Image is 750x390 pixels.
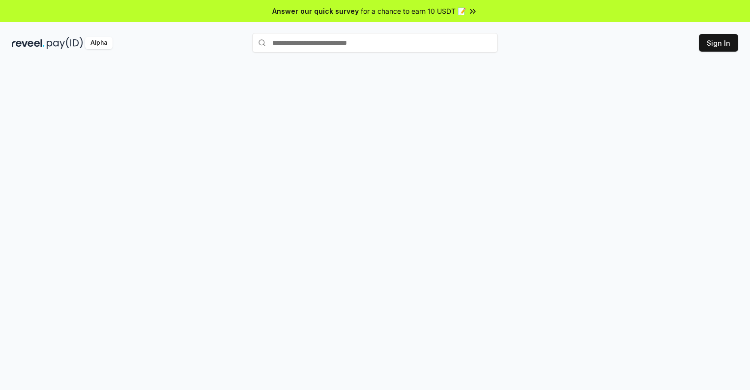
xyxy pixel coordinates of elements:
[47,37,83,49] img: pay_id
[699,34,738,52] button: Sign In
[12,37,45,49] img: reveel_dark
[272,6,359,16] span: Answer our quick survey
[361,6,466,16] span: for a chance to earn 10 USDT 📝
[85,37,113,49] div: Alpha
